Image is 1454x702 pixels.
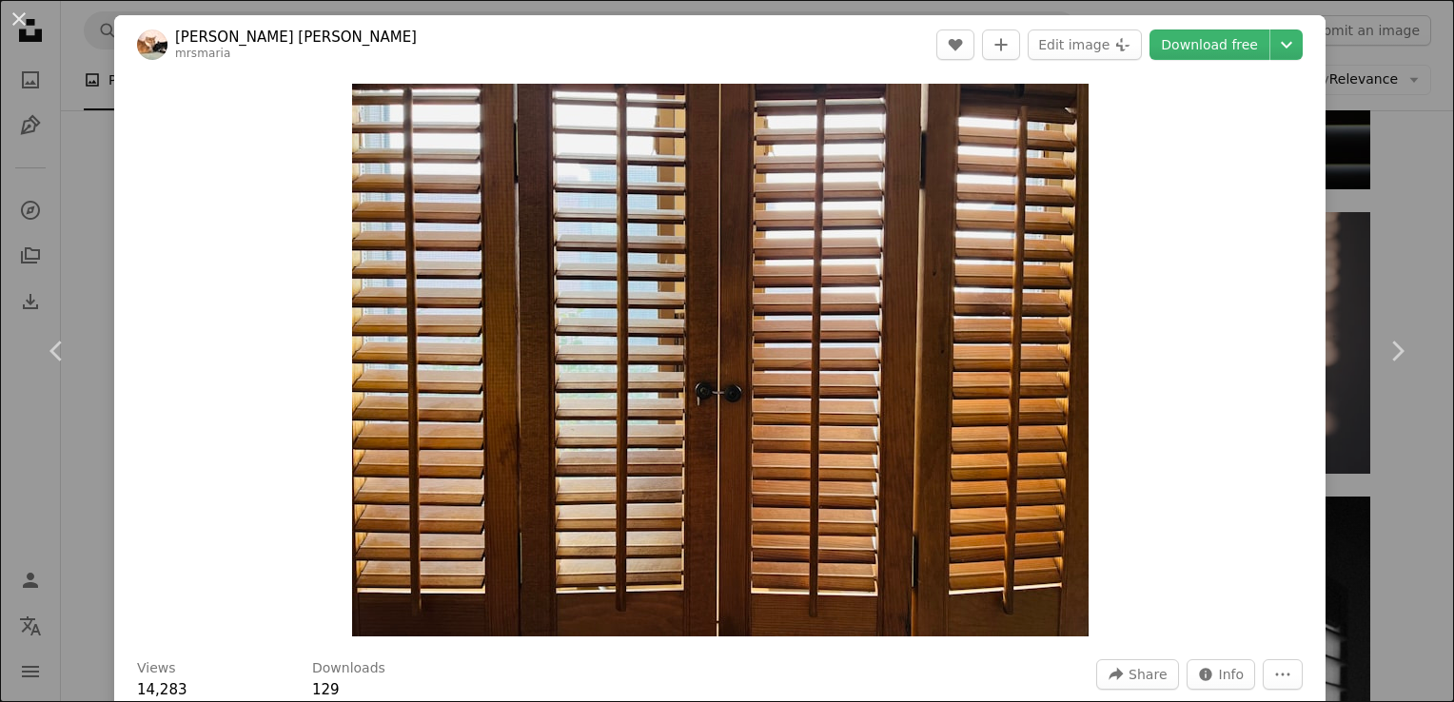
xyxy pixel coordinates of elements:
button: More Actions [1263,659,1303,690]
button: Share this image [1096,659,1178,690]
button: Like [936,29,974,60]
span: 129 [312,681,340,698]
span: 14,283 [137,681,187,698]
span: Share [1129,660,1167,689]
button: Edit image [1028,29,1142,60]
button: Choose download size [1270,29,1303,60]
img: Go to Maria Lin Kim's profile [137,29,167,60]
h3: Downloads [312,659,385,678]
button: Add to Collection [982,29,1020,60]
button: Zoom in on this image [352,84,1089,636]
a: Download free [1149,29,1269,60]
a: mrsmaria [175,47,231,60]
h3: Views [137,659,176,678]
a: Next [1340,260,1454,442]
button: Stats about this image [1187,659,1256,690]
a: [PERSON_NAME] [PERSON_NAME] [175,28,417,47]
img: a room with a window [352,84,1089,636]
span: Info [1219,660,1245,689]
